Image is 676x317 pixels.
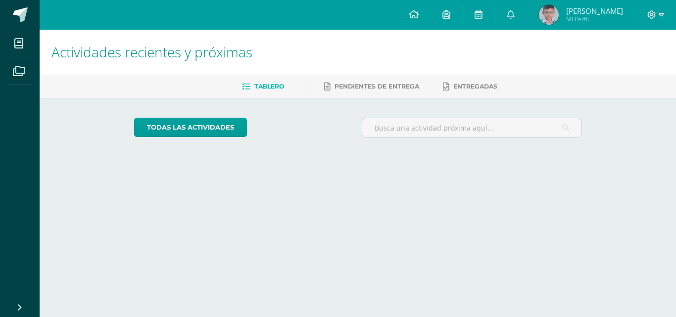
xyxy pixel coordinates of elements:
[324,79,419,94] a: Pendientes de entrega
[539,5,559,25] img: 8b7fbde8971f8ee6ea5c5692e75bf0b7.png
[443,79,497,94] a: Entregadas
[242,79,284,94] a: Tablero
[254,83,284,90] span: Tablero
[566,15,623,23] span: Mi Perfil
[453,83,497,90] span: Entregadas
[335,83,419,90] span: Pendientes de entrega
[362,118,581,137] input: Busca una actividad próxima aquí...
[566,6,623,16] span: [PERSON_NAME]
[134,118,247,137] a: todas las Actividades
[51,43,252,61] span: Actividades recientes y próximas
